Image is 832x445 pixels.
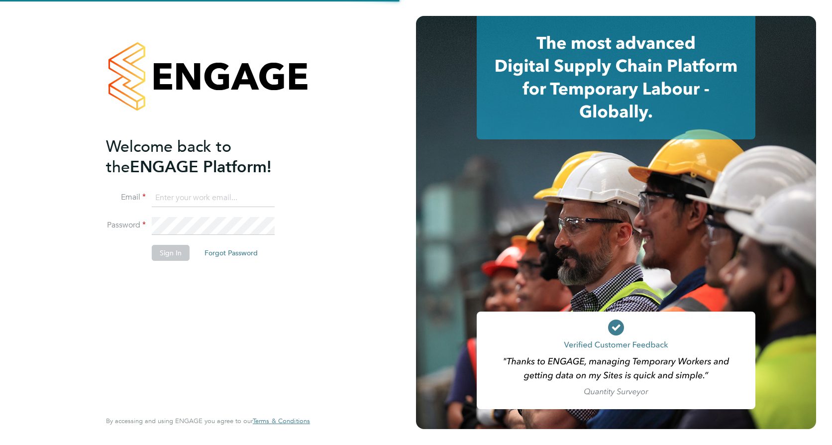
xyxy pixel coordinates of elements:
a: Terms & Conditions [253,417,310,425]
span: Welcome back to the [106,137,231,177]
input: Enter your work email... [152,189,275,207]
button: Sign In [152,245,190,261]
h2: ENGAGE Platform! [106,136,300,177]
label: Password [106,220,146,230]
span: By accessing and using ENGAGE you agree to our [106,417,310,425]
button: Forgot Password [197,245,266,261]
label: Email [106,192,146,203]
